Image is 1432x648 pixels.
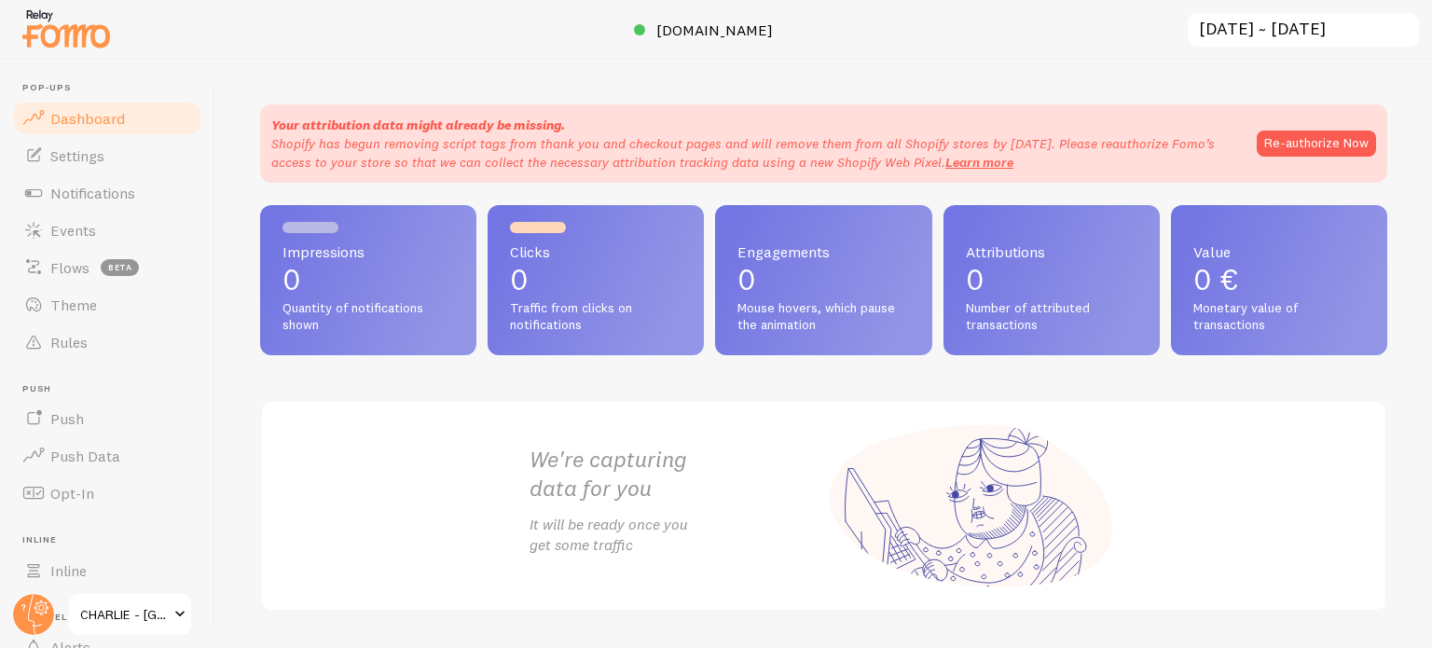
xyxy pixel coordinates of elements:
a: Settings [11,137,203,174]
span: Attributions [966,244,1137,259]
a: Flows beta [11,249,203,286]
a: Push [11,400,203,437]
h2: We're capturing data for you [530,445,824,503]
span: Inline [22,534,203,546]
span: Mouse hovers, which pause the animation [737,300,909,333]
span: Value [1193,244,1365,259]
span: Pop-ups [22,82,203,94]
span: Inline [50,561,87,580]
img: fomo-relay-logo-orange.svg [20,5,113,52]
span: Push [22,383,203,395]
span: Opt-In [50,484,94,503]
span: Rules [50,333,88,352]
p: 0 [966,265,1137,295]
span: Number of attributed transactions [966,300,1137,333]
a: Theme [11,286,203,324]
span: Traffic from clicks on notifications [510,300,682,333]
a: Opt-In [11,475,203,512]
a: Push Data [11,437,203,475]
p: Shopify has begun removing script tags from thank you and checkout pages and will remove them fro... [271,134,1238,172]
span: Theme [50,296,97,314]
span: Quantity of notifications shown [282,300,454,333]
a: Inline [11,552,203,589]
span: Monetary value of transactions [1193,300,1365,333]
span: Clicks [510,244,682,259]
p: 0 [510,265,682,295]
strong: Your attribution data might already be missing. [271,117,565,133]
span: Events [50,221,96,240]
a: Notifications [11,174,203,212]
p: 0 [282,265,454,295]
span: beta [101,259,139,276]
span: Notifications [50,184,135,202]
span: Push Data [50,447,120,465]
span: Settings [50,146,104,165]
a: CHARLIE - [GEOGRAPHIC_DATA] [67,592,193,637]
a: Learn more [945,154,1013,171]
a: Dashboard [11,100,203,137]
a: Events [11,212,203,249]
span: Dashboard [50,109,125,128]
span: Engagements [737,244,909,259]
span: Impressions [282,244,454,259]
span: CHARLIE - [GEOGRAPHIC_DATA] [80,603,169,626]
p: It will be ready once you get some traffic [530,514,824,557]
span: Flows [50,258,89,277]
span: 0 € [1193,261,1238,297]
a: Rules [11,324,203,361]
button: Re-authorize Now [1257,131,1376,157]
p: 0 [737,265,909,295]
span: Push [50,409,84,428]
